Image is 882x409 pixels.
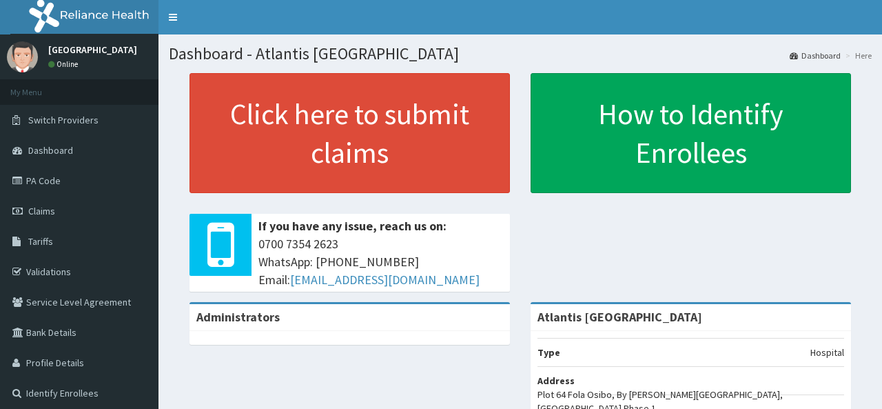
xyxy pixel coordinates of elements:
[258,218,447,234] b: If you have any issue, reach us on:
[842,50,872,61] li: Here
[810,346,844,359] p: Hospital
[290,272,480,288] a: [EMAIL_ADDRESS][DOMAIN_NAME]
[28,235,53,248] span: Tariffs
[28,205,55,217] span: Claims
[28,144,73,157] span: Dashboard
[258,235,503,288] span: 0700 7354 2623 WhatsApp: [PHONE_NUMBER] Email:
[169,45,872,63] h1: Dashboard - Atlantis [GEOGRAPHIC_DATA]
[28,114,99,126] span: Switch Providers
[537,375,575,387] b: Address
[537,346,560,359] b: Type
[537,309,702,325] strong: Atlantis [GEOGRAPHIC_DATA]
[196,309,280,325] b: Administrators
[790,50,841,61] a: Dashboard
[7,41,38,72] img: User Image
[48,45,137,54] p: [GEOGRAPHIC_DATA]
[48,59,81,69] a: Online
[189,73,510,193] a: Click here to submit claims
[531,73,851,193] a: How to Identify Enrollees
